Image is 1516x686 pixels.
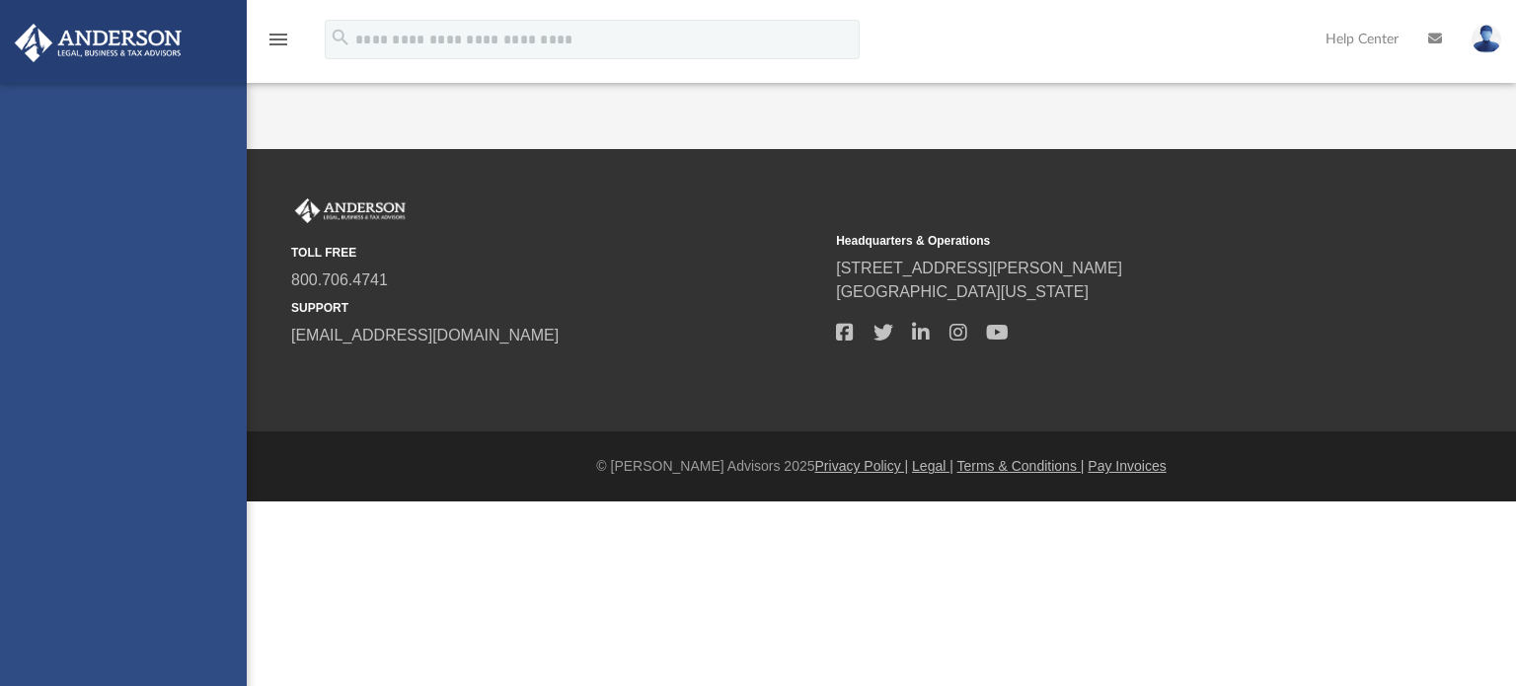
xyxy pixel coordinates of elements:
small: SUPPORT [291,299,822,317]
a: Legal | [912,458,953,474]
i: menu [266,28,290,51]
a: [GEOGRAPHIC_DATA][US_STATE] [836,283,1089,300]
a: [EMAIL_ADDRESS][DOMAIN_NAME] [291,327,559,343]
a: 800.706.4741 [291,271,388,288]
small: TOLL FREE [291,244,822,262]
a: [STREET_ADDRESS][PERSON_NAME] [836,260,1122,276]
i: search [330,27,351,48]
img: User Pic [1472,25,1501,53]
a: Privacy Policy | [815,458,909,474]
a: Terms & Conditions | [957,458,1085,474]
div: © [PERSON_NAME] Advisors 2025 [247,456,1516,477]
small: Headquarters & Operations [836,232,1367,250]
a: menu [266,38,290,51]
img: Anderson Advisors Platinum Portal [291,198,410,224]
a: Pay Invoices [1088,458,1166,474]
img: Anderson Advisors Platinum Portal [9,24,188,62]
